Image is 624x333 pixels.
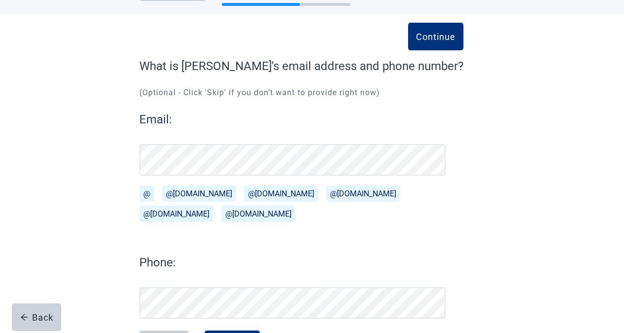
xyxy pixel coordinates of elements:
[408,23,463,50] button: Continue
[326,185,400,202] button: Add @yahoo.com to email address
[162,185,236,202] button: Add @gmail.com to email address
[221,206,295,222] button: Add @sbcglobal.net to email address
[20,313,28,321] span: arrow-left
[139,111,446,128] label: Email:
[139,185,154,202] button: Add @ to email address
[244,185,318,202] button: Add @outlook.com to email address
[139,57,463,75] label: What is [PERSON_NAME]'s email address and phone number?
[20,312,53,322] div: Back
[139,254,446,271] label: Phone:
[139,206,213,222] button: Add @hotmail.com to email address
[12,303,61,331] button: arrow-leftBack
[416,32,456,41] div: Continue
[139,87,463,99] p: (Optional - Click 'Skip' if you don’t want to provide right now)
